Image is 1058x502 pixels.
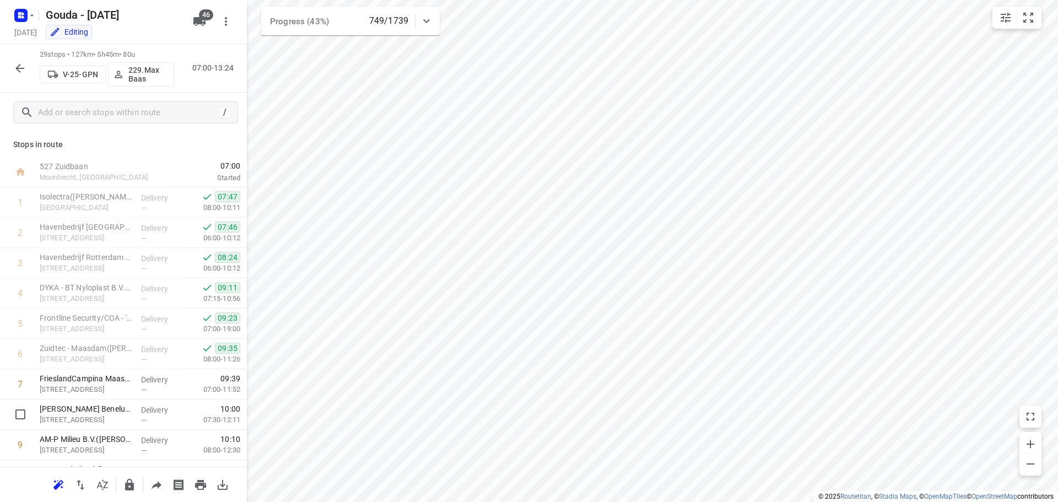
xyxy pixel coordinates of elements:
[215,282,240,293] span: 09:11
[141,355,147,364] span: —
[971,493,1017,500] a: OpenStreetMap
[199,9,213,20] span: 46
[188,10,210,33] button: 46
[219,106,231,118] div: /
[202,222,213,233] svg: Done
[18,288,23,299] div: 4
[18,258,23,268] div: 3
[108,62,174,87] button: 229.Max Baas
[186,323,240,334] p: 07:00-19:00
[141,204,147,212] span: —
[215,10,237,33] button: More
[40,343,132,354] p: Zuidtec - Maasdam(Pedro van de Korput)
[186,202,240,213] p: 08:00-10:11
[202,312,213,323] svg: Done
[840,493,871,500] a: Routetitan
[879,493,916,500] a: Stadia Maps
[40,293,132,304] p: Mijlweg 45, 's-gravendeel
[9,403,31,425] span: Select
[40,161,154,172] p: 527 Zuidbaan
[1017,7,1039,29] button: Fit zoom
[215,252,240,263] span: 08:24
[220,464,240,475] span: 10:27
[40,464,132,475] p: HDW Nederland (Samerina Swarttouw-Thape )
[220,434,240,445] span: 10:10
[40,445,132,456] p: Kwakscheweg 4, Oud-beijerland
[924,493,967,500] a: OpenMapTiles
[220,403,240,414] span: 10:00
[40,282,132,293] p: DYKA - BT Nyloplast B.V.(Carla de Grauw)
[212,479,234,489] span: Download route
[40,434,132,445] p: AM-P Milieu B.V.(Gerard Nijsse)
[220,373,240,384] span: 09:39
[40,233,132,244] p: Wilhelminakade 909, Rotterdam
[91,479,114,489] span: Sort by time window
[40,222,132,233] p: Havenbedrijf Rotterdam N.V. - Buitenlocaties(Hilde Montijn)
[40,312,132,323] p: Frontline Security/COA - 's-Gravendeel(Nigel Jegen)
[18,440,23,450] div: 9
[40,384,132,395] p: [STREET_ADDRESS]
[192,62,238,74] p: 07:00-13:24
[40,263,132,274] p: Wilhelminakade 909, Rotterdam
[18,228,23,238] div: 2
[215,191,240,202] span: 07:47
[369,14,408,28] p: 749/1739
[215,343,240,354] span: 09:35
[145,479,168,489] span: Share route
[186,414,240,425] p: 07:30-12:11
[141,234,147,242] span: —
[10,26,41,39] h5: Project date
[202,282,213,293] svg: Done
[40,66,106,83] button: V-25-GPN
[141,192,182,203] p: Delivery
[40,414,132,425] p: Röntgenstraat 7-9, Oud-beijerland
[18,379,23,390] div: 7
[141,374,182,385] p: Delivery
[40,50,174,60] p: 29 stops • 127km • 5h45m • 80u
[186,293,240,304] p: 07:15-10:56
[141,283,182,294] p: Delivery
[128,66,169,83] p: 229.Max Baas
[40,252,132,263] p: Havenbedrijf Rotterdam N.V. - WPC(Hilde Montijn)
[202,191,213,202] svg: Done
[141,223,182,234] p: Delivery
[38,104,219,121] input: Add or search stops within route
[186,354,240,365] p: 08:00-11:26
[41,6,184,24] h5: Rename
[141,344,182,355] p: Delivery
[168,160,240,171] span: 07:00
[18,319,23,329] div: 5
[13,139,234,150] p: Stops in route
[141,416,147,424] span: —
[63,70,98,79] p: V-25-GPN
[47,479,69,489] span: Reoptimize route
[992,7,1041,29] div: small contained button group
[40,172,154,183] p: Moordrecht, [GEOGRAPHIC_DATA]
[118,474,141,496] button: Lock route
[40,202,132,213] p: Wilhelminakade 957, Rotterdam
[40,354,132,365] p: Oud Bonaventurasedijk 99B, Maasdam
[818,493,1054,500] li: © 2025 , © , © © contributors
[141,404,182,415] p: Delivery
[270,17,329,26] span: Progress (43%)
[186,445,240,456] p: 08:00-12:30
[18,197,23,208] div: 1
[141,435,182,446] p: Delivery
[69,479,91,489] span: Reverse route
[141,325,147,333] span: —
[186,263,240,274] p: 06:00-10:12
[40,403,132,414] p: James Walker Benelux B.V.(Anja Huizer)
[40,191,132,202] p: Isolectra(Annemieke Soeteman)
[40,373,132,384] p: FrieslandCampina Maasdam(Karin Vonk)
[40,323,132,334] p: [STREET_ADDRESS]
[141,265,147,273] span: —
[168,172,240,183] p: Started
[261,7,440,35] div: Progress (43%)749/1739
[202,252,213,263] svg: Done
[50,26,88,37] div: Editing
[190,479,212,489] span: Print route
[141,253,182,264] p: Delivery
[168,479,190,489] span: Print shipping labels
[141,386,147,394] span: —
[141,446,147,455] span: —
